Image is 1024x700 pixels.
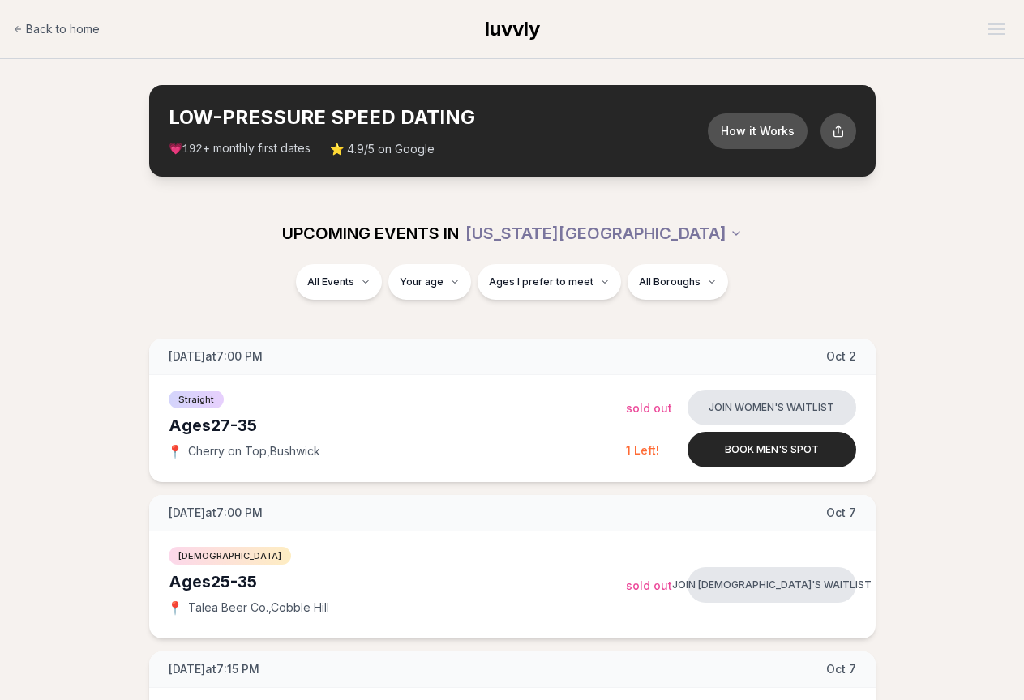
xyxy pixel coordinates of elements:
[826,505,856,521] span: Oct 7
[26,21,100,37] span: Back to home
[688,567,856,603] button: Join [DEMOGRAPHIC_DATA]'s waitlist
[639,275,701,288] span: All Boroughs
[982,17,1011,41] button: Open menu
[169,348,263,365] span: [DATE] at 7:00 PM
[388,264,471,300] button: Your age
[478,264,621,300] button: Ages I prefer to meet
[188,443,320,459] span: Cherry on Top , Bushwick
[188,600,329,616] span: Talea Beer Co. , Cobble Hill
[826,348,856,365] span: Oct 2
[465,216,743,251] button: [US_STATE][GEOGRAPHIC_DATA]
[169,547,291,565] span: [DEMOGRAPHIC_DATA]
[182,143,203,156] span: 192
[485,16,540,42] a: luvvly
[688,390,856,425] button: Join women's waitlist
[169,505,263,521] span: [DATE] at 7:00 PM
[169,601,182,614] span: 📍
[688,432,856,467] button: Book men's spot
[169,391,224,408] span: Straight
[628,264,728,300] button: All Boroughs
[330,141,435,157] span: ⭐ 4.9/5 on Google
[13,13,100,45] a: Back to home
[169,414,626,437] div: Ages 27-35
[307,275,354,288] span: All Events
[626,401,672,415] span: Sold Out
[282,222,459,245] span: UPCOMING EVENTS IN
[169,105,708,130] h2: LOW-PRESSURE SPEED DATING
[626,578,672,592] span: Sold Out
[169,445,182,458] span: 📍
[489,275,593,288] span: Ages I prefer to meet
[169,140,311,157] span: 💗 + monthly first dates
[626,443,659,457] span: 1 Left!
[169,570,626,593] div: Ages 25-35
[708,113,808,149] button: How it Works
[169,661,259,677] span: [DATE] at 7:15 PM
[296,264,382,300] button: All Events
[826,661,856,677] span: Oct 7
[400,275,443,288] span: Your age
[485,17,540,41] span: luvvly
